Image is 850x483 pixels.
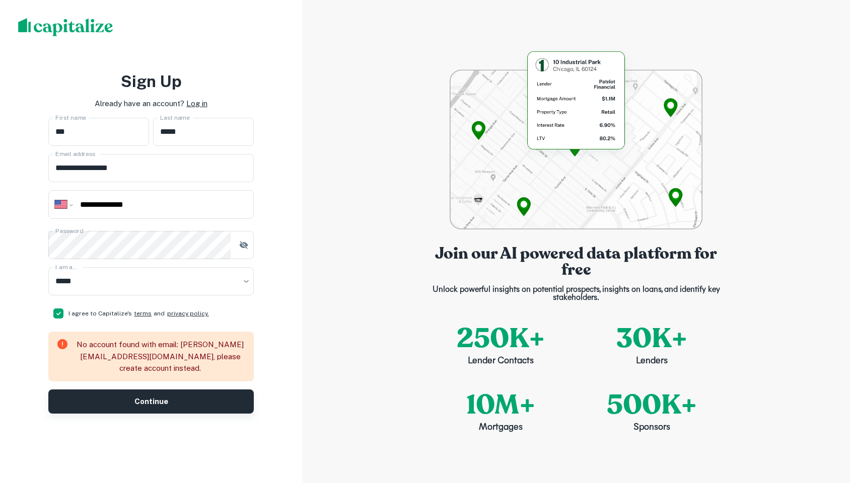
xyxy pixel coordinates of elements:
[55,149,95,158] label: Email address
[466,384,535,425] p: 10M+
[55,113,86,122] label: First name
[607,384,697,425] p: 500K+
[468,355,534,368] p: Lender Contacts
[75,335,246,378] div: No account found with email: [PERSON_NAME][EMAIL_ADDRESS][DOMAIN_NAME], please create account ins...
[636,355,668,368] p: Lenders
[457,318,545,359] p: 250K+
[450,48,702,229] img: login-bg
[132,310,154,317] a: terms
[616,318,687,359] p: 30K+
[186,98,207,110] p: Log in
[121,69,182,94] h3: Sign Up
[633,421,670,435] p: Sponsors
[425,286,727,302] p: Unlock powerful insights on potential prospects, insights on loans, and identify key stakeholders.
[68,309,209,318] span: I agree to Capitalize's and
[479,421,523,435] p: Mortgages
[425,246,727,278] p: Join our AI powered data platform for free
[55,263,77,271] label: I am a...
[18,18,113,36] img: capitalize-logo.png
[95,98,184,110] p: Already have an account?
[800,403,850,451] iframe: Chat Widget
[160,113,190,122] label: Last name
[48,389,254,414] button: Continue
[55,226,83,235] label: Password
[166,310,209,317] a: privacy policy.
